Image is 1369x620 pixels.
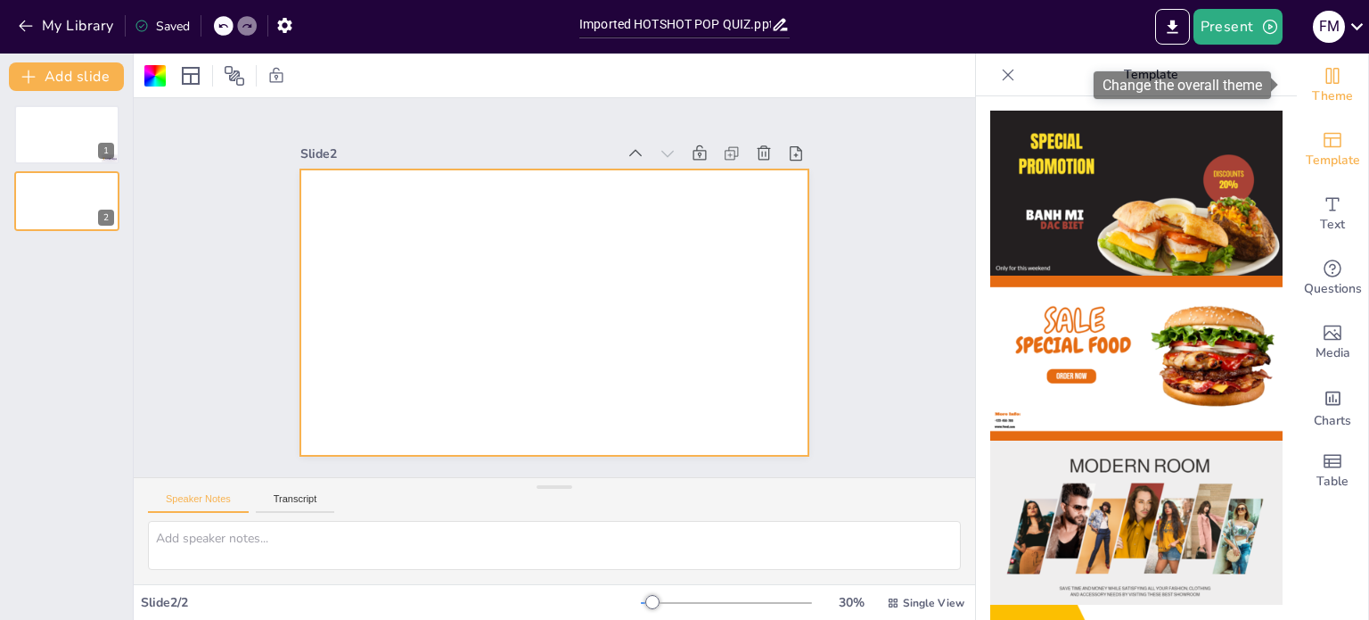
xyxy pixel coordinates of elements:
div: Add text boxes [1297,182,1368,246]
button: Export to PowerPoint [1155,9,1190,45]
span: Media [1316,343,1350,363]
div: 2 [98,210,114,226]
div: Slide 2 / 2 [141,594,641,611]
span: Theme [1312,87,1353,106]
span: Text [1320,215,1345,235]
span: Table [1316,472,1349,492]
div: Add ready made slides [1297,118,1368,182]
div: Get real-time input from your audience [1297,246,1368,310]
div: 30 % [830,594,873,611]
div: Layout [176,62,205,90]
p: Template [1022,54,1279,96]
div: Saved [135,18,190,35]
div: Add charts and graphs [1297,375,1368,439]
button: Present [1193,9,1283,45]
div: Add images, graphics, shapes or video [1297,310,1368,375]
div: 1 [14,105,119,164]
button: Add slide [9,62,124,91]
div: 2 [14,171,119,230]
button: Transcript [256,493,335,513]
div: 1 [98,143,114,159]
button: My Library [13,12,121,40]
span: Position [224,65,245,87]
input: Insert title [579,12,771,37]
div: Change the overall theme [1094,71,1271,99]
img: thumb-2.png [990,276,1283,441]
span: Charts [1314,411,1351,431]
div: Change the overall theme [1297,54,1368,118]
img: thumb-1.png [990,111,1283,276]
button: Speaker Notes [148,493,249,513]
span: Questions [1304,279,1362,299]
span: Template [1306,151,1360,170]
div: F M [1313,11,1345,43]
img: thumb-3.png [990,441,1283,606]
span: Single View [903,596,964,610]
div: Add a table [1297,439,1368,503]
button: F M [1313,9,1345,45]
div: Slide 2 [351,73,657,187]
